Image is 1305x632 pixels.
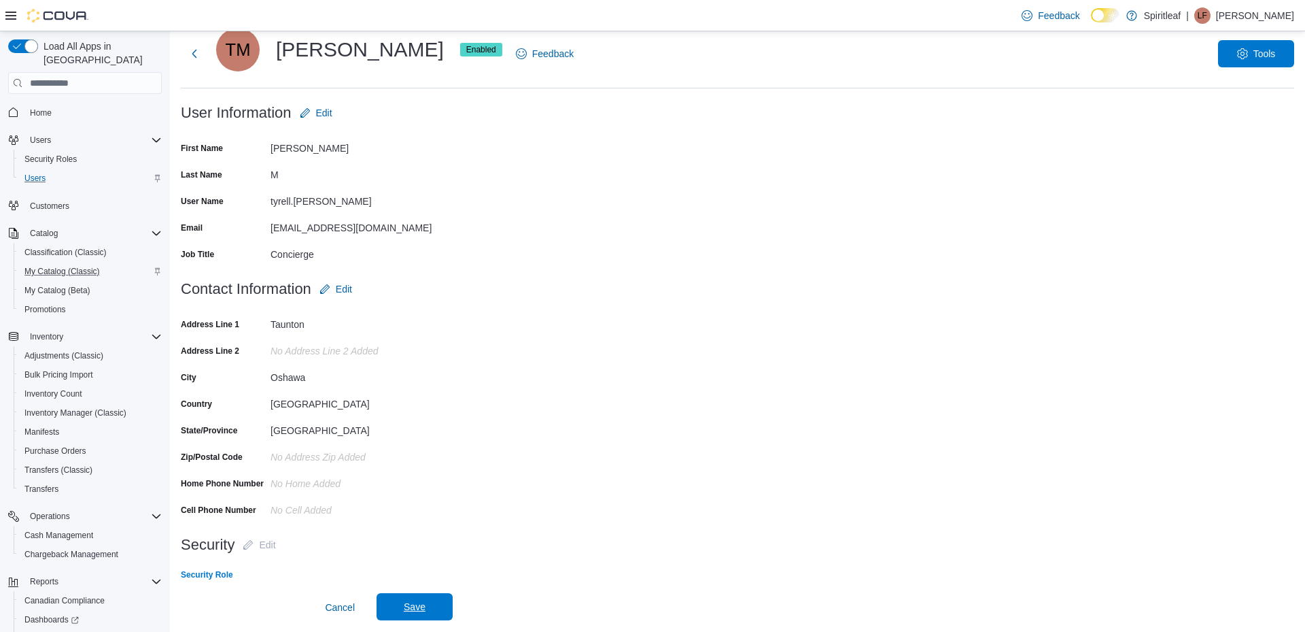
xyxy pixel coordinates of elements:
[271,340,453,356] div: No Address Line 2 added
[271,137,453,154] div: [PERSON_NAME]
[24,285,90,296] span: My Catalog (Beta)
[271,446,453,463] div: No Address Zip added
[19,367,99,383] a: Bulk Pricing Import
[24,369,93,380] span: Bulk Pricing Import
[271,217,453,233] div: [EMAIL_ADDRESS][DOMAIN_NAME]
[19,263,162,280] span: My Catalog (Classic)
[24,304,66,315] span: Promotions
[19,612,162,628] span: Dashboards
[19,527,99,544] a: Cash Management
[30,228,58,239] span: Catalog
[3,572,167,591] button: Reports
[24,465,92,476] span: Transfers (Classic)
[24,329,162,345] span: Inventory
[294,99,338,127] button: Edit
[532,47,574,61] span: Feedback
[1091,8,1119,22] input: Dark Mode
[271,499,453,516] div: No Cell added
[24,508,75,525] button: Operations
[24,549,118,560] span: Chargeback Management
[24,173,46,184] span: Users
[181,169,222,180] label: Last Name
[19,244,112,261] a: Classification (Classic)
[181,537,234,553] h3: Security
[19,481,64,497] a: Transfers
[271,314,453,330] div: Taunton
[237,531,281,559] button: Edit
[19,546,162,563] span: Chargeback Management
[14,300,167,319] button: Promotions
[38,39,162,67] span: Load All Apps in [GEOGRAPHIC_DATA]
[19,424,65,440] a: Manifests
[19,244,162,261] span: Classification (Classic)
[1016,2,1085,29] a: Feedback
[1194,7,1211,24] div: Leanne F
[181,196,224,207] label: User Name
[1218,40,1294,67] button: Tools
[259,538,275,552] span: Edit
[3,507,167,526] button: Operations
[271,190,453,207] div: tyrell.[PERSON_NAME]
[24,198,75,214] a: Customers
[19,151,82,167] a: Security Roles
[19,593,110,609] a: Canadian Compliance
[24,530,93,541] span: Cash Management
[30,135,51,146] span: Users
[181,249,214,260] label: Job Title
[181,372,196,383] label: City
[19,386,162,402] span: Inventory Count
[30,107,52,118] span: Home
[3,102,167,122] button: Home
[24,225,63,242] button: Catalog
[19,481,162,497] span: Transfers
[181,399,212,410] label: Country
[24,197,162,214] span: Customers
[14,610,167,629] a: Dashboards
[19,282,162,299] span: My Catalog (Beta)
[226,28,251,71] span: TM
[24,573,162,590] span: Reports
[19,170,162,186] span: Users
[19,151,162,167] span: Security Roles
[24,614,79,625] span: Dashboards
[24,132,56,148] button: Users
[14,545,167,564] button: Chargeback Management
[271,244,453,260] div: Concierge
[181,105,292,121] h3: User Information
[14,403,167,422] button: Inventory Manager (Classic)
[3,196,167,216] button: Customers
[14,461,167,480] button: Transfers (Classic)
[316,106,332,120] span: Edit
[271,473,453,489] div: No Home added
[24,154,77,165] span: Security Roles
[14,422,167,442] button: Manifests
[14,150,167,169] button: Security Roles
[24,484,58,495] span: Transfers
[19,612,84,628] a: Dashboards
[181,222,203,233] label: Email
[1038,9,1079,22] span: Feedback
[24,105,57,121] a: Home
[3,131,167,150] button: Users
[1198,7,1207,24] span: LF
[19,386,88,402] a: Inventory Count
[3,224,167,243] button: Catalog
[19,263,105,280] a: My Catalog (Classic)
[30,201,69,212] span: Customers
[14,243,167,262] button: Classification (Classic)
[314,276,358,303] button: Edit
[19,170,51,186] a: Users
[24,266,100,277] span: My Catalog (Classic)
[181,505,256,516] label: Cell Phone Number
[216,28,502,71] div: [PERSON_NAME]
[14,384,167,403] button: Inventory Count
[271,367,453,383] div: Oshawa
[19,301,71,318] a: Promotions
[19,405,162,421] span: Inventory Manager (Classic)
[24,350,103,361] span: Adjustments (Classic)
[24,388,82,399] span: Inventory Count
[181,569,233,580] label: Security Role
[19,443,92,459] a: Purchase Orders
[19,367,162,383] span: Bulk Pricing Import
[271,420,453,436] div: [GEOGRAPHIC_DATA]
